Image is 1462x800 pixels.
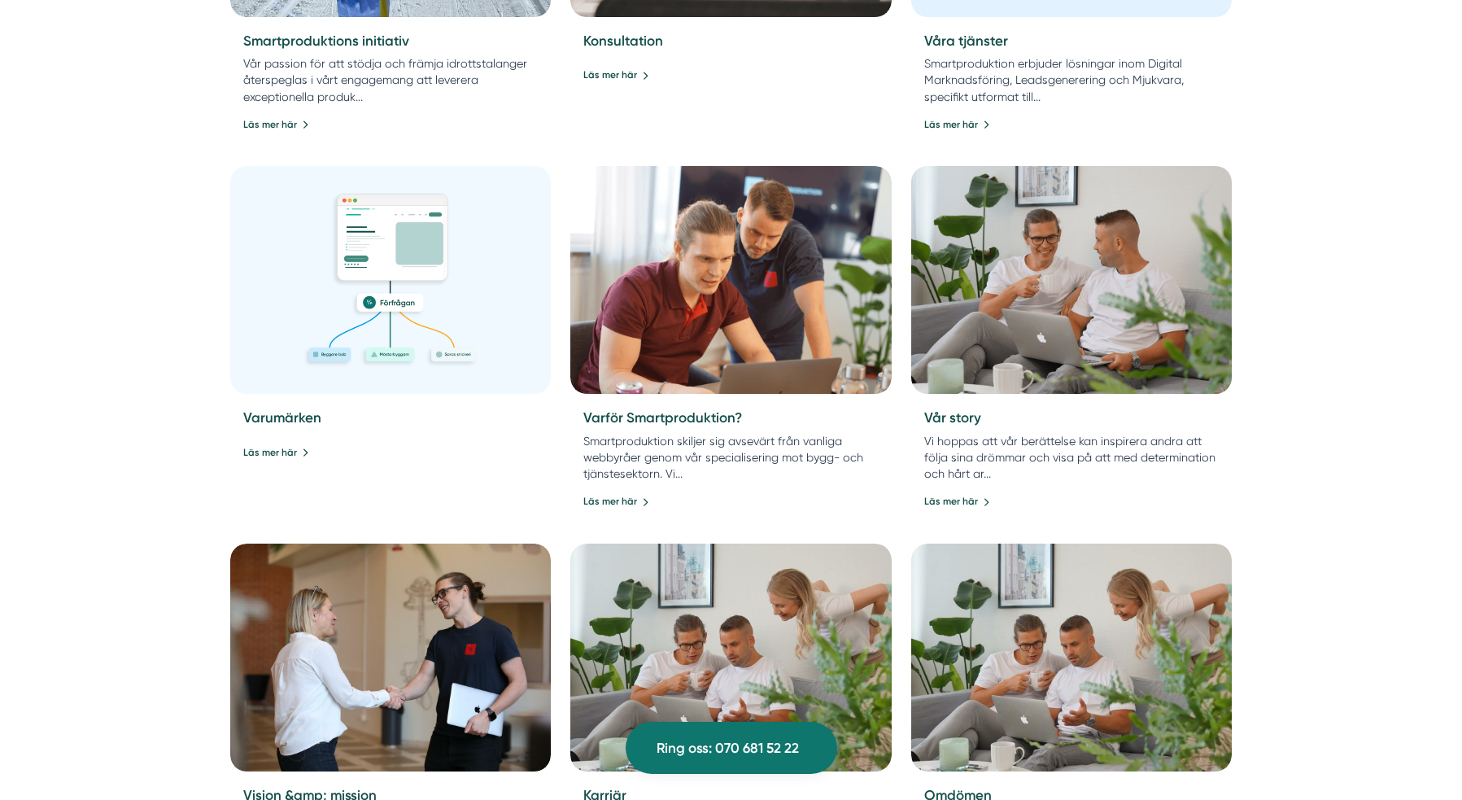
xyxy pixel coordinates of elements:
[583,33,663,49] a: Konsultation
[230,544,552,772] img: Vision & mission
[243,409,321,426] a: Varumärken
[924,117,990,133] a: Läs mer här
[924,433,1220,482] p: Vi hoppas att vår berättelse kan inspirera andra att följa sina drömmar och visa på att med deter...
[924,33,1008,49] a: Våra tjänster
[924,55,1220,104] p: Smartproduktion erbjuder lösningar inom Digital Marknadsföring, Leadsgenerering och Mjukvara, spe...
[583,409,742,426] a: Varför Smartproduktion?
[570,544,892,772] img: Karriär
[911,166,1233,394] a: Vår story
[243,445,309,461] a: Läs mer här
[903,160,1240,400] img: Vår story
[243,33,409,49] a: Smartproduktions initiativ
[230,166,552,394] img: Varumärken
[626,722,837,774] a: Ring oss: 070 681 52 22
[911,544,1233,772] img: Omdömen
[583,494,649,509] a: Läs mer här
[583,433,879,482] p: Smartproduktion skiljer sig avsevärt från vanliga webbyråer genom vår specialisering mot bygg- oc...
[583,68,649,83] a: Läs mer här
[924,409,981,426] a: Vår story
[243,55,539,104] p: Vår passion för att stödja och främja idrottstalanger återspeglas i vårt engagemang att leverera ...
[243,117,309,133] a: Läs mer här
[657,737,799,759] span: Ring oss: 070 681 52 22
[570,166,892,394] img: Varför Smartproduktion?
[924,494,990,509] a: Läs mer här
